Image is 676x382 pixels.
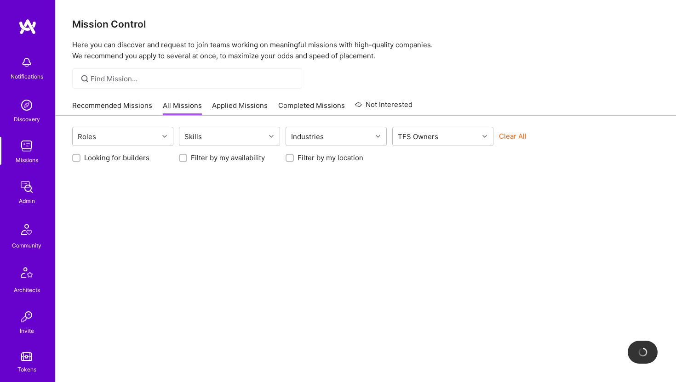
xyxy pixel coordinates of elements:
[212,101,268,116] a: Applied Missions
[182,130,204,143] div: Skills
[72,18,659,30] h3: Mission Control
[163,101,202,116] a: All Missions
[17,53,36,72] img: bell
[72,39,659,62] p: Here you can discover and request to join teams working on meaningful missions with high-quality ...
[17,365,36,374] div: Tokens
[18,18,37,35] img: logo
[355,99,412,116] a: Not Interested
[269,134,274,139] i: icon Chevron
[84,153,149,163] label: Looking for builders
[16,155,38,165] div: Missions
[16,263,38,285] img: Architects
[72,101,152,116] a: Recommended Missions
[298,153,363,163] label: Filter by my location
[17,178,36,196] img: admin teamwork
[289,130,326,143] div: Industries
[395,130,441,143] div: TFS Owners
[17,96,36,114] img: discovery
[19,196,35,206] div: Admin
[12,241,41,250] div: Community
[376,134,380,139] i: icon Chevron
[17,137,36,155] img: teamwork
[162,134,167,139] i: icon Chevron
[16,219,38,241] img: Community
[21,352,32,361] img: tokens
[191,153,265,163] label: Filter by my availability
[11,72,43,81] div: Notifications
[482,134,487,139] i: icon Chevron
[636,346,648,358] img: loading
[499,131,527,141] button: Clear All
[278,101,345,116] a: Completed Missions
[14,285,40,295] div: Architects
[75,130,98,143] div: Roles
[14,114,40,124] div: Discovery
[91,74,295,84] input: Find Mission...
[80,73,90,84] i: icon SearchGrey
[17,308,36,326] img: Invite
[20,326,34,336] div: Invite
